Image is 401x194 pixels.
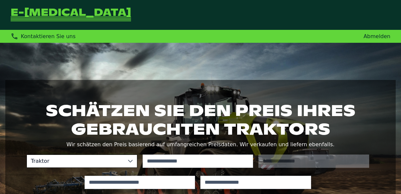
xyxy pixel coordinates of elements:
h1: Schätzen Sie den Preis Ihres gebrauchten Traktors [27,101,374,138]
a: Zurück zur Startseite [11,8,131,22]
div: Kontaktieren Sie uns [11,32,76,40]
p: Wir schätzen den Preis basierend auf umfangreichen Preisdaten. Wir verkaufen und liefern ebenfalls. [27,140,374,149]
a: Abmelden [364,33,390,39]
span: Traktor [27,155,124,167]
span: Kontaktieren Sie uns [21,33,76,39]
